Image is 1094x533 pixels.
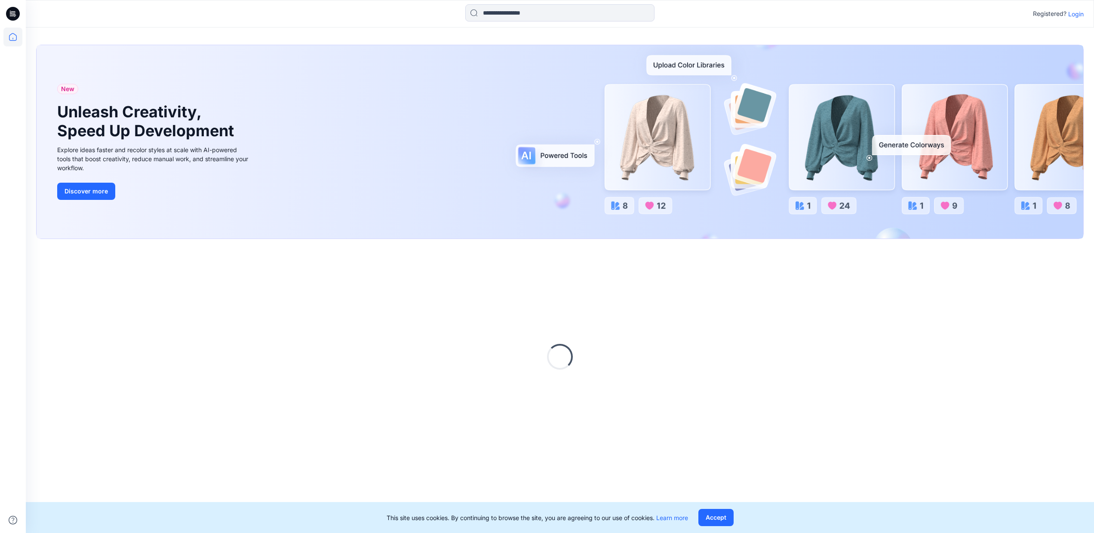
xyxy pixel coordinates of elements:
[698,509,734,526] button: Accept
[57,183,115,200] button: Discover more
[656,514,688,521] a: Learn more
[57,103,238,140] h1: Unleash Creativity, Speed Up Development
[57,183,251,200] a: Discover more
[61,84,74,94] span: New
[387,513,688,522] p: This site uses cookies. By continuing to browse the site, you are agreeing to our use of cookies.
[57,145,251,172] div: Explore ideas faster and recolor styles at scale with AI-powered tools that boost creativity, red...
[1068,9,1084,18] p: Login
[1033,9,1066,19] p: Registered?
